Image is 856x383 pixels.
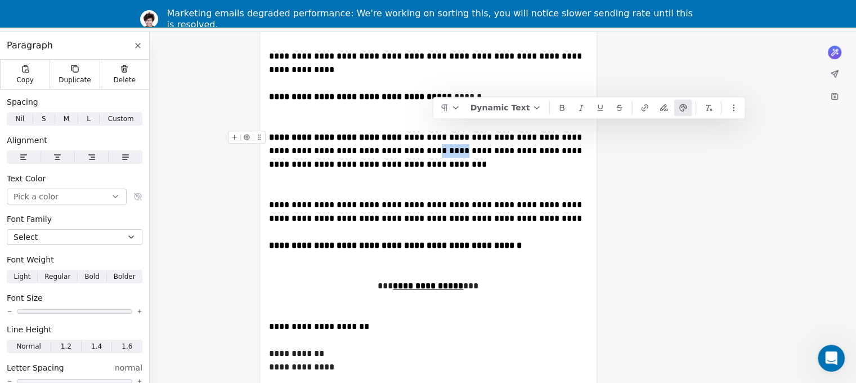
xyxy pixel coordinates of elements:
span: Custom [108,114,134,124]
span: Spacing [7,96,38,108]
span: M [64,114,69,124]
span: Font Size [7,292,43,304]
span: S [42,114,46,124]
iframe: Intercom live chat [818,345,845,372]
span: Text Color [7,173,46,184]
span: Line Height [7,324,52,335]
span: Regular [44,271,70,282]
span: Bolder [114,271,136,282]
span: Alignment [7,135,47,146]
span: 1.6 [122,341,132,351]
span: Bold [84,271,100,282]
span: Nil [15,114,24,124]
span: Delete [114,75,136,84]
span: Duplicate [59,75,91,84]
div: Marketing emails degraded performance: We're working on sorting this, you will notice slower send... [167,8,698,30]
span: Copy [16,75,34,84]
span: Font Family [7,213,52,225]
button: Pick a color [7,189,127,204]
img: Profile image for Ram [140,10,158,28]
button: Dynamic Text [466,99,546,116]
span: Font Weight [7,254,54,265]
span: 1.4 [91,341,102,351]
span: 1.2 [61,341,71,351]
span: Light [14,271,30,282]
span: Paragraph [7,39,53,52]
span: L [87,114,91,124]
span: Normal [16,341,41,351]
span: Letter Spacing [7,362,64,373]
span: normal [115,362,142,373]
span: Select [14,231,38,243]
